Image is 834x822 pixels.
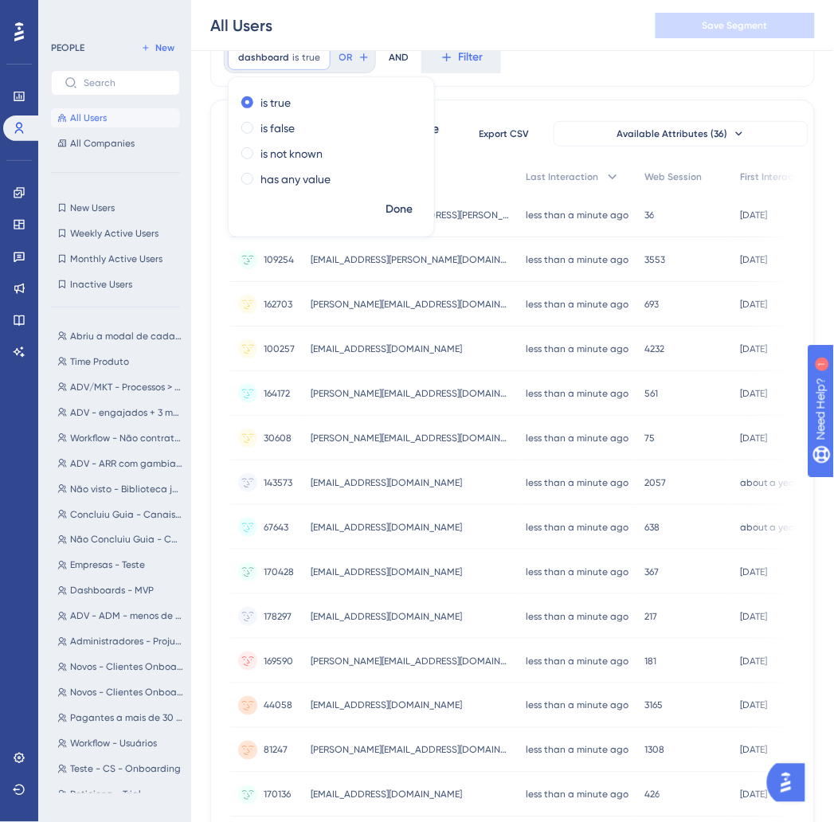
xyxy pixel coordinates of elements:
span: [PERSON_NAME][EMAIL_ADDRESS][DOMAIN_NAME] [311,744,510,757]
span: is [292,51,299,64]
button: ADV/MKT - Processos > 500 + 3+meses de casa + Sem Workflow [51,378,190,397]
span: 44058 [264,699,292,712]
span: 67643 [264,521,288,534]
span: 217 [644,610,657,623]
span: Export CSV [480,127,530,140]
span: dashboard [238,51,289,64]
iframe: UserGuiding AI Assistant Launcher [767,759,815,807]
span: ADV - ARR com gambiarra nos planos de contas [70,457,183,470]
span: [EMAIL_ADDRESS][DOMAIN_NAME] [311,566,462,578]
button: Administradores - Projuris ADV [51,632,190,652]
span: Done [386,200,413,219]
label: has any value [260,170,331,189]
button: Done [377,195,421,224]
span: Teste - CS - Onboarding [70,763,181,776]
button: Abriu a modal de cadastro de processo via CNJ [51,327,190,346]
span: Inactive Users [70,278,132,291]
span: [PERSON_NAME][EMAIL_ADDRESS][DOMAIN_NAME] [311,387,510,400]
time: [DATE] [740,656,767,667]
span: All Users [70,112,107,124]
span: [EMAIL_ADDRESS][DOMAIN_NAME] [311,521,462,534]
label: is not known [260,144,323,163]
time: less than a minute ago [526,789,628,800]
span: Filter [459,48,484,67]
span: Workflow - Usuários [70,738,157,750]
button: Concluiu Guia - Canais de Integração [51,505,190,524]
time: less than a minute ago [526,656,628,667]
time: less than a minute ago [526,477,628,488]
span: Não Concluiu Guia - Canais de Integração [70,534,183,546]
span: 170136 [264,789,291,801]
button: Novos - Clientes Onboarding usuários [51,658,190,677]
button: OR [337,45,372,70]
time: less than a minute ago [526,343,628,354]
time: less than a minute ago [526,299,628,310]
span: Save Segment [703,19,768,32]
span: 3553 [644,253,665,266]
span: 181 [644,655,656,667]
button: Available Attributes (36) [554,121,809,147]
time: less than a minute ago [526,522,628,533]
span: 693 [644,298,659,311]
span: Administradores - Projuris ADV [70,636,183,648]
span: Novos - Clientes Onboarding admin [70,687,183,699]
time: [DATE] [740,700,767,711]
button: ADV - engajados + 3 meses + Mrr>500 + nro. procs. > 1000 + Sem Peticiona [51,403,190,422]
span: 169590 [264,655,293,667]
span: [PERSON_NAME][EMAIL_ADDRESS][DOMAIN_NAME] [311,655,510,667]
span: 143573 [264,476,292,489]
time: less than a minute ago [526,254,628,265]
time: less than a minute ago [526,209,628,221]
button: Empresas - Teste [51,556,190,575]
span: ADV - engajados + 3 meses + Mrr>500 + nro. procs. > 1000 + Sem Peticiona [70,406,183,419]
time: less than a minute ago [526,745,628,756]
div: All Users [210,14,272,37]
span: Abriu a modal de cadastro de processo via CNJ [70,330,183,342]
span: 170428 [264,566,294,578]
button: Novos - Clientes Onboarding admin [51,683,190,703]
span: [EMAIL_ADDRESS][DOMAIN_NAME] [311,476,462,489]
time: [DATE] [740,299,767,310]
span: Novos - Clientes Onboarding usuários [70,661,183,674]
button: ADV - ARR com gambiarra nos planos de contas [51,454,190,473]
button: Não Concluiu Guia - Canais de Integração [51,530,190,550]
time: less than a minute ago [526,700,628,711]
time: [DATE] [740,789,767,800]
time: [DATE] [740,209,767,221]
span: New Users [70,202,115,214]
time: [DATE] [740,343,767,354]
span: OR [339,51,353,64]
span: Web Session [644,170,702,183]
span: [EMAIL_ADDRESS][DOMAIN_NAME] [311,610,462,623]
button: Save Segment [656,13,815,38]
label: is true [260,93,291,112]
span: 2057 [644,476,666,489]
button: New Users [51,198,180,217]
span: Peticiona - Trial [70,789,141,801]
span: 1308 [644,744,664,757]
span: true [302,51,320,64]
button: Monthly Active Users [51,249,180,268]
span: [PERSON_NAME][EMAIL_ADDRESS][DOMAIN_NAME] [311,298,510,311]
button: ADV - ADM - menos de 20 Procs [51,607,190,626]
span: 178297 [264,610,292,623]
span: 81247 [264,744,288,757]
button: Filter [421,41,501,73]
span: 4232 [644,342,664,355]
div: PEOPLE [51,41,84,54]
span: 162703 [264,298,292,311]
time: less than a minute ago [526,566,628,577]
span: 100257 [264,342,295,355]
span: Dashboards - MVP [70,585,154,597]
span: ADV - ADM - menos de 20 Procs [70,610,183,623]
span: Available Attributes (36) [617,127,728,140]
div: AND [389,41,409,73]
span: New [155,41,174,54]
span: Pagantes a mais de 30 dias (MKT) [70,712,183,725]
span: 36 [644,209,654,221]
span: 30608 [264,432,292,444]
span: Não visto - Biblioteca jurídica [70,483,183,495]
span: 164172 [264,387,290,400]
span: Weekly Active Users [70,227,159,240]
